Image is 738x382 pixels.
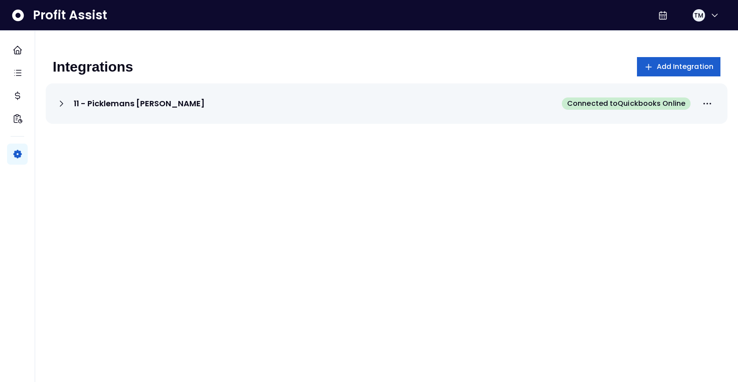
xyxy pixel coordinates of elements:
p: 11 - Picklemans [PERSON_NAME] [74,98,205,109]
p: Integrations [53,58,133,76]
button: Add Integration [637,57,721,76]
span: Connected to Quickbooks Online [567,98,685,109]
span: Profit Assist [33,7,107,23]
span: Add Integration [657,61,714,72]
span: TM [694,11,703,20]
button: More options [698,94,717,113]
